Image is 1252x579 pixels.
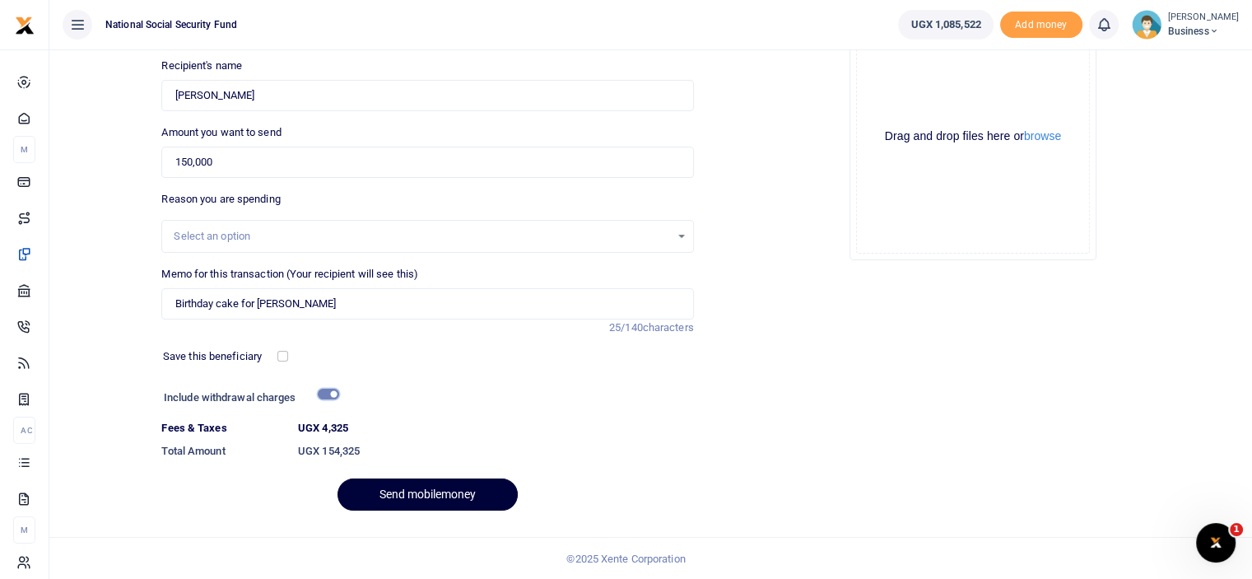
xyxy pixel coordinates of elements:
[1132,10,1161,40] img: profile-user
[15,18,35,30] a: logo-small logo-large logo-large
[298,420,348,437] label: UGX 4,325
[1000,12,1082,39] li: Toup your wallet
[164,391,332,404] h6: Include withdrawal charges
[161,147,693,178] input: UGX
[643,321,694,334] span: characters
[161,191,280,208] label: Reason you are spending
[174,228,669,245] div: Select an option
[609,321,643,334] span: 25/140
[337,479,518,511] button: Send mobilemoney
[1000,17,1082,30] a: Add money
[857,128,1089,144] div: Drag and drop files here or
[1196,523,1236,563] iframe: Intercom live chat
[910,16,980,33] span: UGX 1,085,522
[1132,10,1239,40] a: profile-user [PERSON_NAME] Business
[15,16,35,35] img: logo-small
[161,288,693,320] input: Enter extra information
[161,80,693,111] input: MTN & Airtel numbers are validated
[13,516,35,544] li: M
[1000,12,1082,39] span: Add money
[13,136,35,163] li: M
[849,13,1096,260] div: File Uploader
[1168,11,1239,25] small: [PERSON_NAME]
[155,420,291,437] dt: Fees & Taxes
[13,417,35,444] li: Ac
[161,58,242,74] label: Recipient's name
[1024,130,1061,142] button: browse
[99,17,244,32] span: National Social Security Fund
[161,124,281,141] label: Amount you want to send
[161,445,285,458] h6: Total Amount
[1230,523,1243,536] span: 1
[898,10,993,40] a: UGX 1,085,522
[163,348,262,365] label: Save this beneficiary
[891,10,999,40] li: Wallet ballance
[161,266,418,282] label: Memo for this transaction (Your recipient will see this)
[298,445,694,458] h6: UGX 154,325
[1168,24,1239,39] span: Business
